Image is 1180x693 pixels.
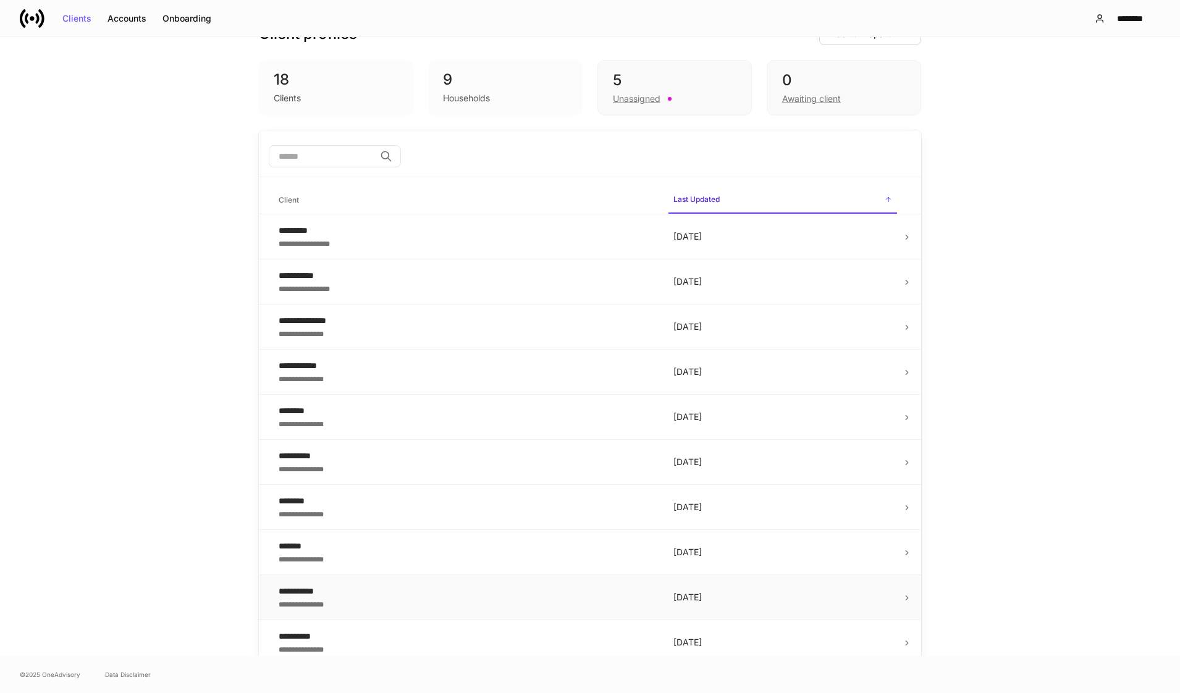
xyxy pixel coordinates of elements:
[673,456,892,468] p: [DATE]
[673,411,892,423] p: [DATE]
[673,230,892,243] p: [DATE]
[274,70,398,90] div: 18
[613,93,660,105] div: Unassigned
[673,546,892,558] p: [DATE]
[107,14,146,23] div: Accounts
[782,93,841,105] div: Awaiting client
[105,670,151,679] a: Data Disclaimer
[613,70,736,90] div: 5
[830,30,911,38] div: Add to Dispatch
[279,194,299,206] h6: Client
[443,70,568,90] div: 9
[597,60,752,115] div: 5Unassigned
[673,275,892,288] p: [DATE]
[668,187,897,214] span: Last Updated
[673,366,892,378] p: [DATE]
[673,501,892,513] p: [DATE]
[782,70,906,90] div: 0
[274,188,659,213] span: Client
[62,14,91,23] div: Clients
[673,591,892,603] p: [DATE]
[767,60,921,115] div: 0Awaiting client
[154,9,219,28] button: Onboarding
[162,14,211,23] div: Onboarding
[673,636,892,649] p: [DATE]
[673,321,892,333] p: [DATE]
[54,9,99,28] button: Clients
[443,92,490,104] div: Households
[673,193,720,205] h6: Last Updated
[20,670,80,679] span: © 2025 OneAdvisory
[274,92,301,104] div: Clients
[99,9,154,28] button: Accounts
